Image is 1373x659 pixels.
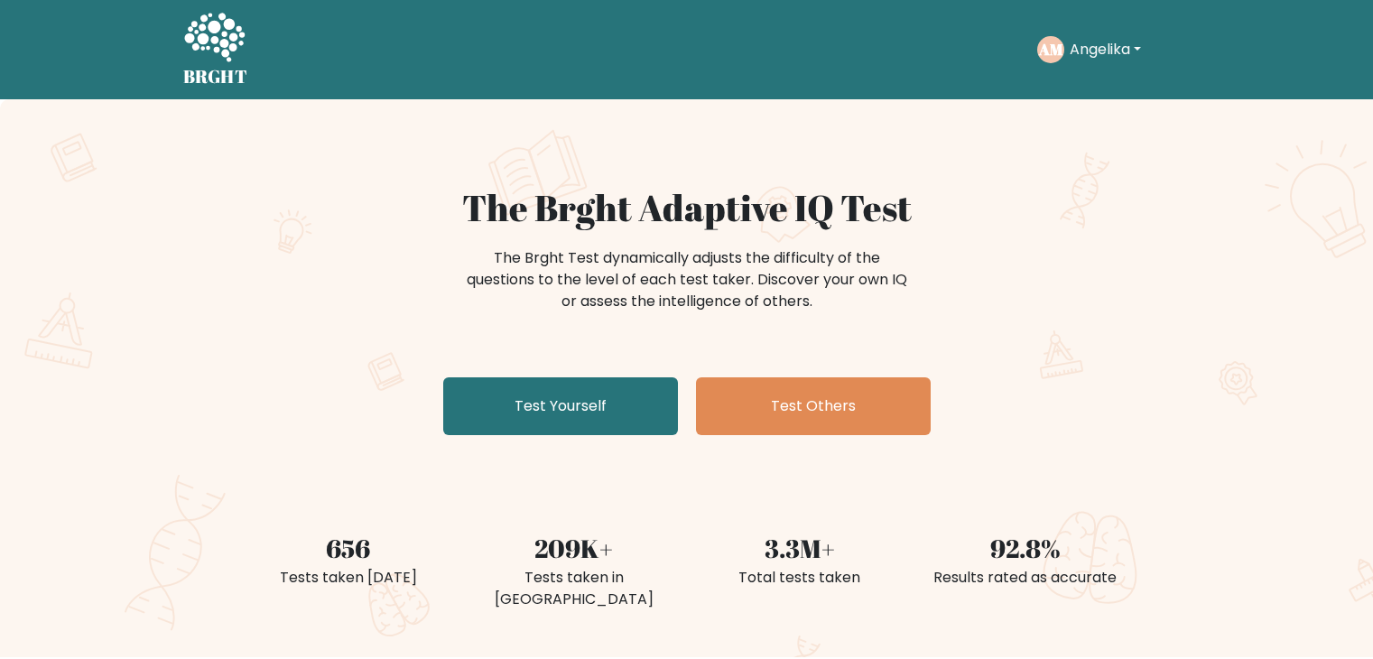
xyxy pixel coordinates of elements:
a: Test Others [696,377,931,435]
div: 92.8% [923,529,1127,567]
button: Angelika [1064,38,1146,61]
div: 656 [246,529,450,567]
div: The Brght Test dynamically adjusts the difficulty of the questions to the level of each test take... [461,247,913,312]
div: Results rated as accurate [923,567,1127,589]
div: 3.3M+ [698,529,902,567]
h5: BRGHT [183,66,248,88]
h1: The Brght Adaptive IQ Test [246,186,1127,229]
div: 209K+ [472,529,676,567]
div: Tests taken in [GEOGRAPHIC_DATA] [472,567,676,610]
a: Test Yourself [443,377,678,435]
a: BRGHT [183,7,248,92]
div: Total tests taken [698,567,902,589]
text: AM [1038,39,1063,60]
div: Tests taken [DATE] [246,567,450,589]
